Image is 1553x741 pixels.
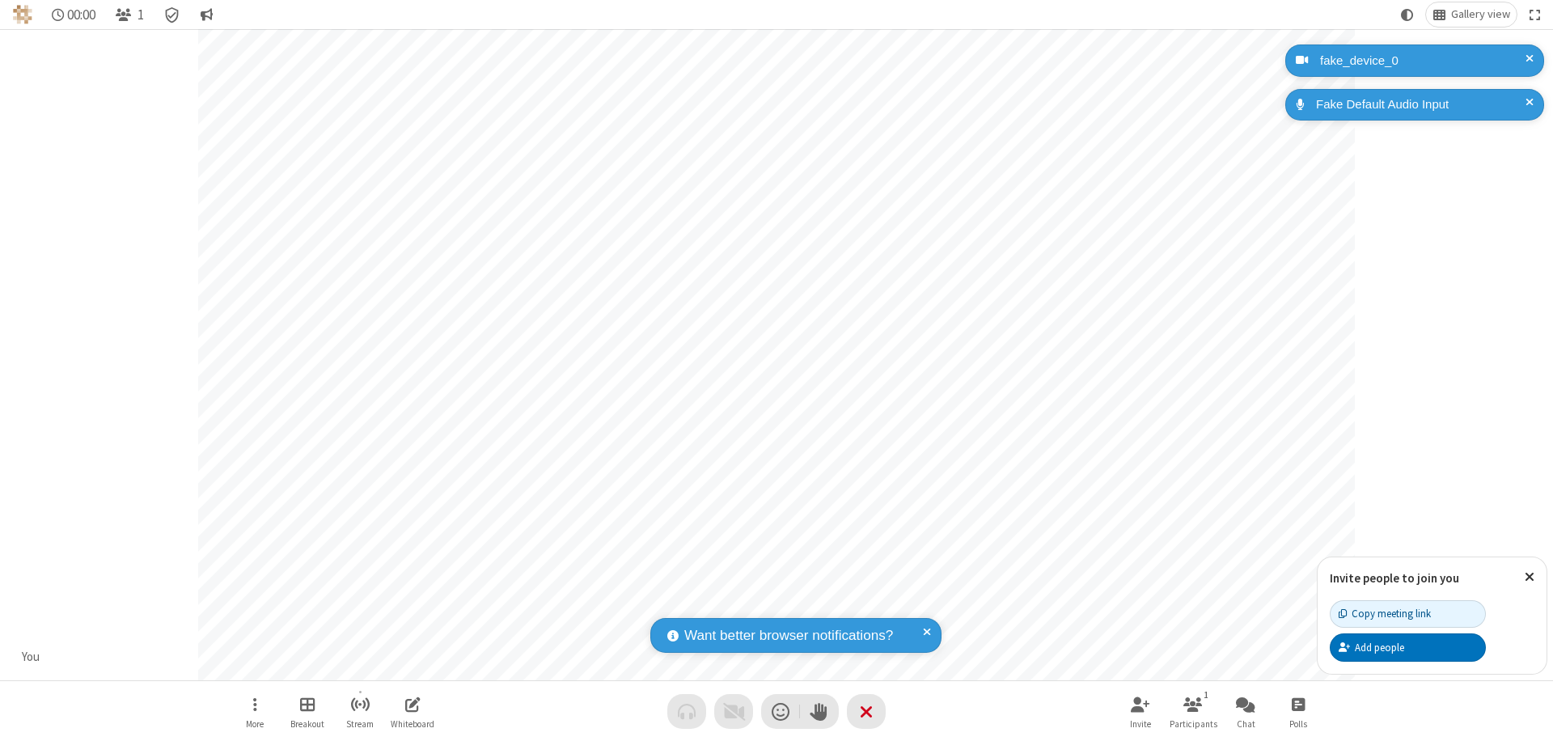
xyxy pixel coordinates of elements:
[16,648,46,667] div: You
[1310,95,1532,114] div: Fake Default Audio Input
[13,5,32,24] img: QA Selenium DO NOT DELETE OR CHANGE
[1237,719,1255,729] span: Chat
[684,625,893,646] span: Want better browser notifications?
[108,2,150,27] button: Open participant list
[346,719,374,729] span: Stream
[1426,2,1517,27] button: Change layout
[157,2,188,27] div: Meeting details Encryption enabled
[1116,688,1165,735] button: Invite participants (⌘+Shift+I)
[1513,557,1547,597] button: Close popover
[1221,688,1270,735] button: Open chat
[388,688,437,735] button: Open shared whiteboard
[283,688,332,735] button: Manage Breakout Rooms
[391,719,434,729] span: Whiteboard
[336,688,384,735] button: Start streaming
[800,694,839,729] button: Raise hand
[1274,688,1322,735] button: Open poll
[1170,719,1217,729] span: Participants
[1451,8,1510,21] span: Gallery view
[246,719,264,729] span: More
[67,7,95,23] span: 00:00
[1130,719,1151,729] span: Invite
[1523,2,1547,27] button: Fullscreen
[667,694,706,729] button: Audio problem - check your Internet connection or call by phone
[761,694,800,729] button: Send a reaction
[1330,600,1486,628] button: Copy meeting link
[847,694,886,729] button: End or leave meeting
[1169,688,1217,735] button: Open participant list
[1330,633,1486,661] button: Add people
[714,694,753,729] button: Video
[1330,570,1459,586] label: Invite people to join you
[1314,52,1532,70] div: fake_device_0
[193,2,219,27] button: Conversation
[1289,719,1307,729] span: Polls
[1339,606,1431,621] div: Copy meeting link
[231,688,279,735] button: Open menu
[138,7,144,23] span: 1
[1394,2,1420,27] button: Using system theme
[45,2,103,27] div: Timer
[290,719,324,729] span: Breakout
[1200,688,1213,702] div: 1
